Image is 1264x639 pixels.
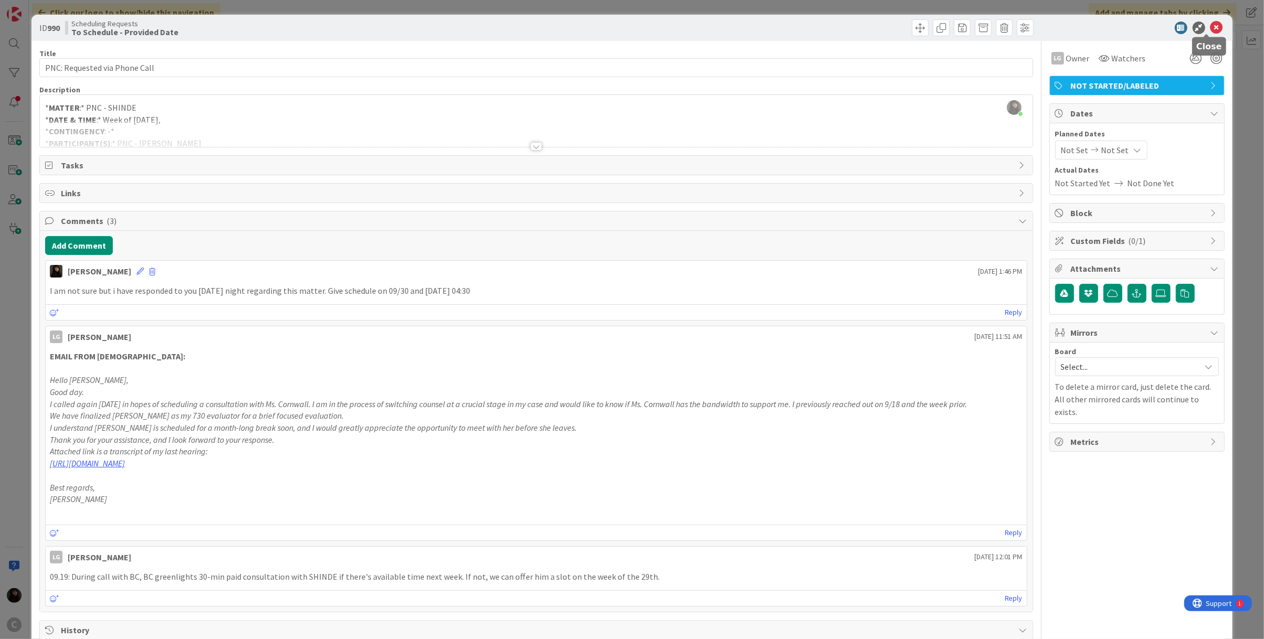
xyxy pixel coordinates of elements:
p: 09.19: During call with BC, BC greenlights 30-min paid consultation with SHINDE if there's availa... [50,571,1023,583]
span: Comments [61,215,1014,227]
span: Actual Dates [1055,165,1219,176]
span: Description [39,85,80,94]
p: I am not sure but i have responded to you [DATE] night regarding this matter. Give schedule on 09... [50,285,1023,297]
a: Reply [1005,526,1023,539]
span: Links [61,187,1014,199]
div: LG [1051,52,1064,65]
a: Reply [1005,306,1023,319]
span: History [61,624,1014,636]
input: type card name here... [39,58,1033,77]
b: To Schedule - Provided Date [71,28,178,36]
span: [DATE] 11:51 AM [974,331,1023,342]
span: Custom Fields [1071,235,1205,247]
strong: EMAIL FROM [DEMOGRAPHIC_DATA]: [50,351,185,361]
span: Planned Dates [1055,129,1219,140]
div: LG [50,551,62,563]
em: [PERSON_NAME] [50,494,107,504]
span: Dates [1071,107,1205,120]
p: To delete a mirror card, just delete the card. All other mirrored cards will continue to exists. [1055,380,1219,418]
p: * :* Week of [DATE], [45,114,1027,126]
span: [DATE] 1:46 PM [978,266,1023,277]
a: Reply [1005,592,1023,605]
em: Thank you for your assistance, and I look forward to your response. [50,434,274,445]
span: Watchers [1112,52,1146,65]
span: Select... [1061,359,1195,374]
span: Scheduling Requests [71,19,178,28]
span: Support [22,2,48,14]
em: Attached link is a transcript of my last hearing: [50,446,208,456]
div: [PERSON_NAME] [68,331,131,343]
span: ( 3 ) [107,216,116,226]
span: NOT STARTED/LABELED [1071,79,1205,92]
div: LG [50,331,62,343]
span: ( 0/1 ) [1129,236,1146,246]
strong: MATTER [49,102,80,113]
div: [PERSON_NAME] [68,551,131,563]
span: Block [1071,207,1205,219]
div: [PERSON_NAME] [68,265,131,278]
span: ID [39,22,60,34]
a: [URL][DOMAIN_NAME] [50,458,125,468]
em: Good day. [50,387,84,397]
label: Title [39,49,56,58]
span: Not Started Yet [1055,177,1111,189]
span: Not Done Yet [1128,177,1175,189]
em: I called again [DATE] in hopes of scheduling a consultation with Ms. Cornwall. I am in the proces... [50,399,967,409]
em: Best regards, [50,482,95,493]
span: Tasks [61,159,1014,172]
strong: DATE & TIME [49,114,97,125]
p: * :* PNC - SHINDE [45,102,1027,114]
span: Board [1055,348,1077,355]
span: Mirrors [1071,326,1205,339]
h5: Close [1196,41,1222,51]
span: Owner [1066,52,1090,65]
button: Add Comment [45,236,113,255]
span: Attachments [1071,262,1205,275]
span: [DATE] 12:01 PM [974,551,1023,562]
b: 990 [47,23,60,33]
span: Metrics [1071,435,1205,448]
em: I understand [PERSON_NAME] is scheduled for a month-long break soon, and I would greatly apprecia... [50,422,577,433]
img: ES [50,265,62,278]
span: Not Set [1061,144,1089,156]
div: 1 [55,4,57,13]
em: We have finalized [PERSON_NAME] as my 730 evaluator for a brief focused evaluation. [50,410,344,421]
span: Not Set [1101,144,1129,156]
img: xZDIgFEXJ2bLOewZ7ObDEULuHMaA3y1N.PNG [1007,100,1022,115]
em: Hello [PERSON_NAME], [50,375,129,385]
